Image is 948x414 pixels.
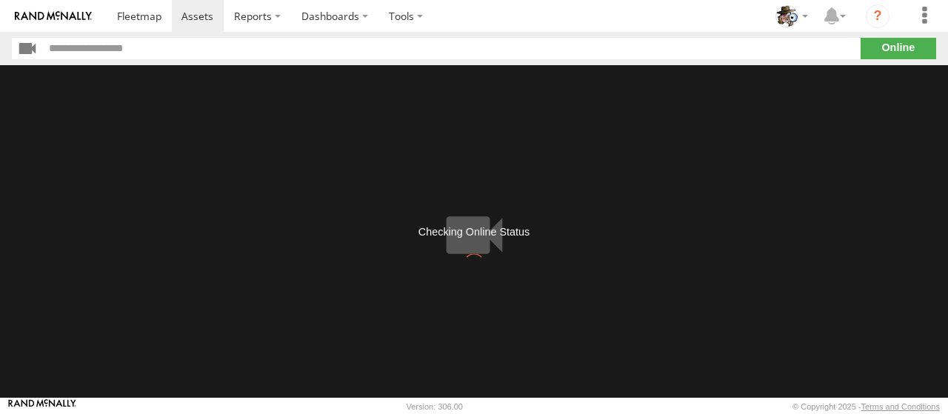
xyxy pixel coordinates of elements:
[792,402,940,411] div: © Copyright 2025 -
[8,399,76,414] a: Visit our Website
[866,4,889,28] i: ?
[407,402,463,411] div: Version: 306.00
[861,402,940,411] a: Terms and Conditions
[770,5,813,27] div: Scott Bennett
[15,11,92,21] img: rand-logo.svg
